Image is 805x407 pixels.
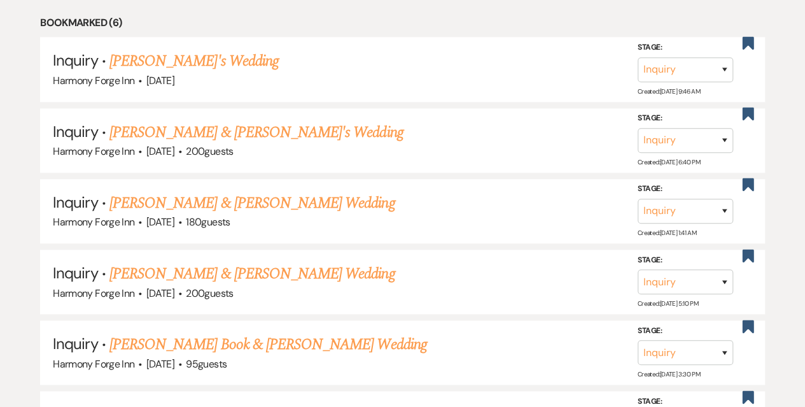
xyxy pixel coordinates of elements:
a: [PERSON_NAME]'s Wedding [109,50,279,73]
label: Stage: [638,182,733,196]
span: Inquiry [53,334,97,353]
span: 180 guests [186,215,230,229]
span: 95 guests [186,357,227,371]
a: [PERSON_NAME] & [PERSON_NAME] Wedding [109,192,395,215]
span: Created: [DATE] 9:46 AM [638,87,700,96]
span: Inquiry [53,192,97,212]
a: [PERSON_NAME] Book & [PERSON_NAME] Wedding [109,333,427,356]
span: 200 guests [186,287,233,300]
span: Created: [DATE] 3:30 PM [638,370,700,378]
span: Harmony Forge Inn [53,287,134,300]
span: Inquiry [53,122,97,141]
label: Stage: [638,41,733,55]
span: [DATE] [146,145,174,158]
span: Created: [DATE] 1:41 AM [638,229,696,237]
label: Stage: [638,253,733,267]
span: Created: [DATE] 5:10 PM [638,299,698,308]
label: Stage: [638,324,733,338]
span: [DATE] [146,357,174,371]
span: [DATE] [146,215,174,229]
span: [DATE] [146,287,174,300]
span: Harmony Forge Inn [53,74,134,87]
span: Inquiry [53,263,97,283]
span: Inquiry [53,50,97,70]
li: Bookmarked (6) [40,15,765,31]
span: [DATE] [146,74,174,87]
a: [PERSON_NAME] & [PERSON_NAME] Wedding [109,262,395,285]
a: [PERSON_NAME] & [PERSON_NAME]'s Wedding [109,121,403,144]
span: Harmony Forge Inn [53,145,134,158]
span: Harmony Forge Inn [53,357,134,371]
span: Created: [DATE] 6:40 PM [638,158,700,166]
label: Stage: [638,111,733,125]
span: Harmony Forge Inn [53,215,134,229]
span: 200 guests [186,145,233,158]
